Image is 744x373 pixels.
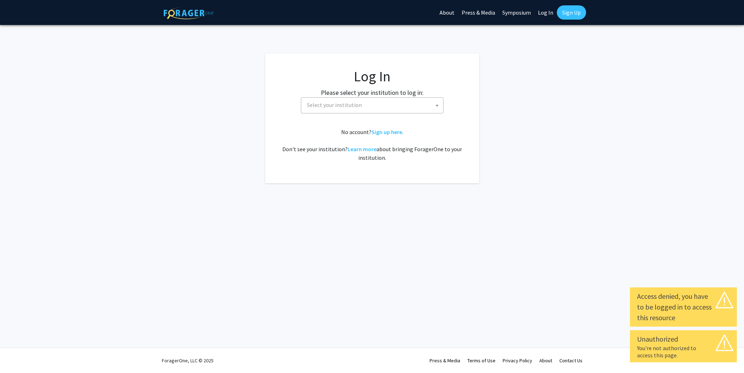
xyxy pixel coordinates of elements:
[301,97,443,113] span: Select your institution
[321,88,424,97] label: Please select your institution to log in:
[348,145,376,153] a: Learn more about bringing ForagerOne to your institution
[307,101,362,108] span: Select your institution
[503,357,532,364] a: Privacy Policy
[637,334,730,344] div: Unauthorized
[279,68,465,85] h1: Log In
[559,357,583,364] a: Contact Us
[557,5,586,20] a: Sign Up
[304,98,443,112] span: Select your institution
[637,344,730,359] div: You're not authorized to access this page.
[162,348,214,373] div: ForagerOne, LLC © 2025
[371,128,402,136] a: Sign up here
[279,128,465,162] div: No account? . Don't see your institution? about bringing ForagerOne to your institution.
[164,7,214,19] img: ForagerOne Logo
[539,357,552,364] a: About
[430,357,460,364] a: Press & Media
[637,291,730,323] div: Access denied, you have to be logged in to access this resource
[467,357,496,364] a: Terms of Use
